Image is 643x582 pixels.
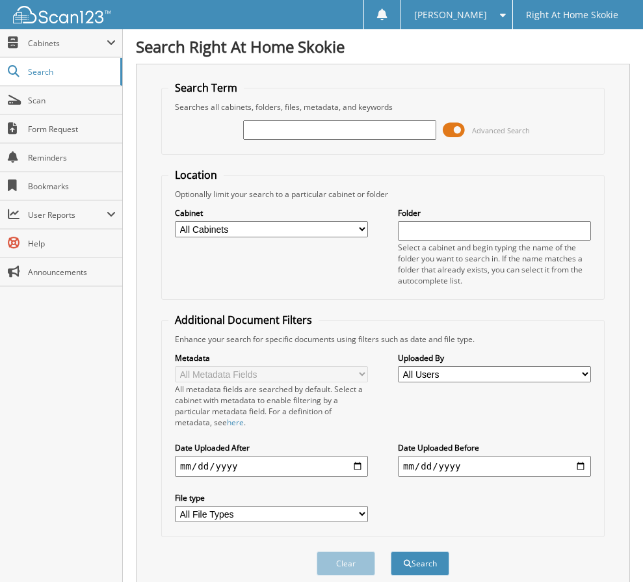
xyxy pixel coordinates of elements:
span: Form Request [28,124,116,135]
span: Announcements [28,267,116,278]
label: File type [175,492,368,503]
span: Right At Home Skokie [526,11,618,19]
span: Bookmarks [28,181,116,192]
input: start [175,456,368,477]
label: Date Uploaded Before [398,442,591,453]
label: Folder [398,207,591,218]
span: Reminders [28,152,116,163]
label: Date Uploaded After [175,442,368,453]
label: Metadata [175,352,368,364]
span: [PERSON_NAME] [414,11,487,19]
label: Cabinet [175,207,368,218]
img: scan123-logo-white.svg [13,6,111,23]
a: here [227,417,244,428]
input: end [398,456,591,477]
span: Advanced Search [472,126,530,135]
legend: Location [168,168,224,182]
button: Search [391,551,449,575]
span: Scan [28,95,116,106]
span: Cabinets [28,38,107,49]
div: Enhance your search for specific documents using filters such as date and file type. [168,334,597,345]
div: Searches all cabinets, folders, files, metadata, and keywords [168,101,597,112]
span: Search [28,66,114,77]
div: Optionally limit your search to a particular cabinet or folder [168,189,597,200]
label: Uploaded By [398,352,591,364]
span: Help [28,238,116,249]
legend: Additional Document Filters [168,313,319,327]
h1: Search Right At Home Skokie [136,36,630,57]
legend: Search Term [168,81,244,95]
button: Clear [317,551,375,575]
div: All metadata fields are searched by default. Select a cabinet with metadata to enable filtering b... [175,384,368,428]
div: Select a cabinet and begin typing the name of the folder you want to search in. If the name match... [398,242,591,286]
span: User Reports [28,209,107,220]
